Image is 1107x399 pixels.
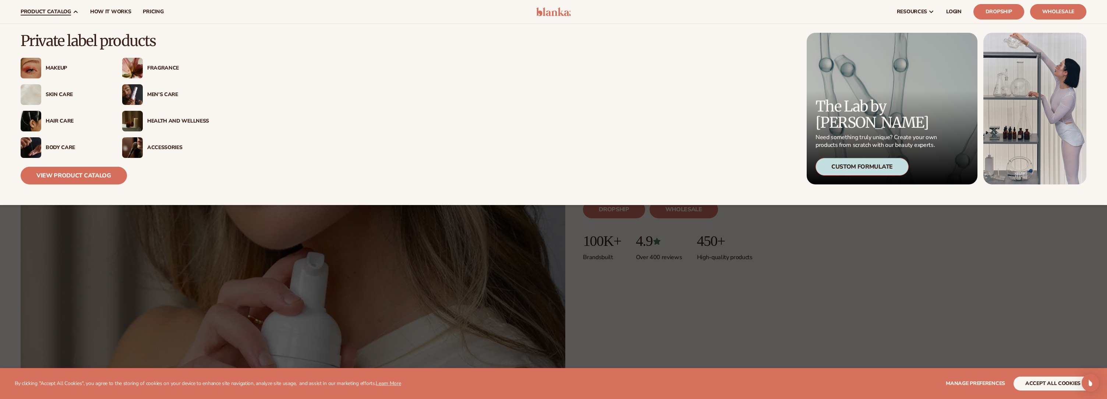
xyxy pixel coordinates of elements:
div: Makeup [46,65,107,71]
img: Cream moisturizer swatch. [21,84,41,105]
p: Private label products [21,33,209,49]
a: Learn More [376,380,401,387]
a: Female hair pulled back with clips. Hair Care [21,111,107,131]
div: Hair Care [46,118,107,124]
a: Female with makeup brush. Accessories [122,137,209,158]
p: Need something truly unique? Create your own products from scratch with our beauty experts. [816,134,939,149]
button: accept all cookies [1014,377,1092,391]
a: Microscopic product formula. The Lab by [PERSON_NAME] Need something truly unique? Create your ow... [807,33,977,184]
span: pricing [143,9,163,15]
span: resources [897,9,927,15]
a: View Product Catalog [21,167,127,184]
span: product catalog [21,9,71,15]
a: Wholesale [1030,4,1086,20]
a: Dropship [973,4,1024,20]
span: Manage preferences [946,380,1005,387]
img: Female with makeup brush. [122,137,143,158]
a: Candles and incense on table. Health And Wellness [122,111,209,131]
p: The Lab by [PERSON_NAME] [816,98,939,131]
img: Male hand applying moisturizer. [21,137,41,158]
span: LOGIN [946,9,962,15]
img: Candles and incense on table. [122,111,143,131]
a: Cream moisturizer swatch. Skin Care [21,84,107,105]
a: Female with glitter eye makeup. Makeup [21,58,107,78]
div: Health And Wellness [147,118,209,124]
a: Male hand applying moisturizer. Body Care [21,137,107,158]
div: Accessories [147,145,209,151]
img: Female with glitter eye makeup. [21,58,41,78]
span: How It Works [90,9,131,15]
div: Custom Formulate [816,158,909,176]
img: Female hair pulled back with clips. [21,111,41,131]
button: Manage preferences [946,377,1005,391]
div: Open Intercom Messenger [1082,374,1099,392]
a: Male holding moisturizer bottle. Men’s Care [122,84,209,105]
img: logo [536,7,571,16]
img: Female in lab with equipment. [983,33,1086,184]
p: By clicking "Accept All Cookies", you agree to the storing of cookies on your device to enhance s... [15,381,401,387]
div: Skin Care [46,92,107,98]
img: Pink blooming flower. [122,58,143,78]
img: Male holding moisturizer bottle. [122,84,143,105]
div: Men’s Care [147,92,209,98]
a: Pink blooming flower. Fragrance [122,58,209,78]
div: Fragrance [147,65,209,71]
div: Body Care [46,145,107,151]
